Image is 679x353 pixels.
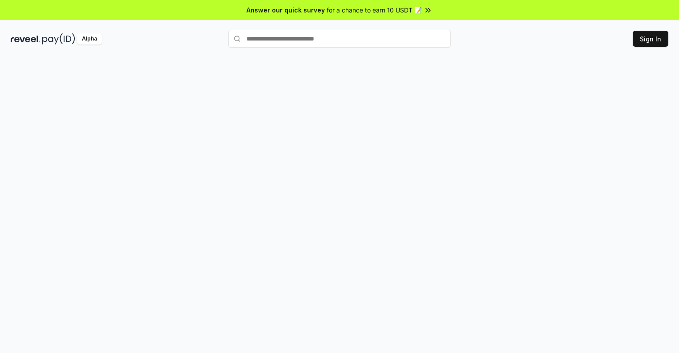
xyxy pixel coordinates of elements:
[247,5,325,15] span: Answer our quick survey
[42,33,75,45] img: pay_id
[77,33,102,45] div: Alpha
[327,5,422,15] span: for a chance to earn 10 USDT 📝
[11,33,40,45] img: reveel_dark
[633,31,668,47] button: Sign In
